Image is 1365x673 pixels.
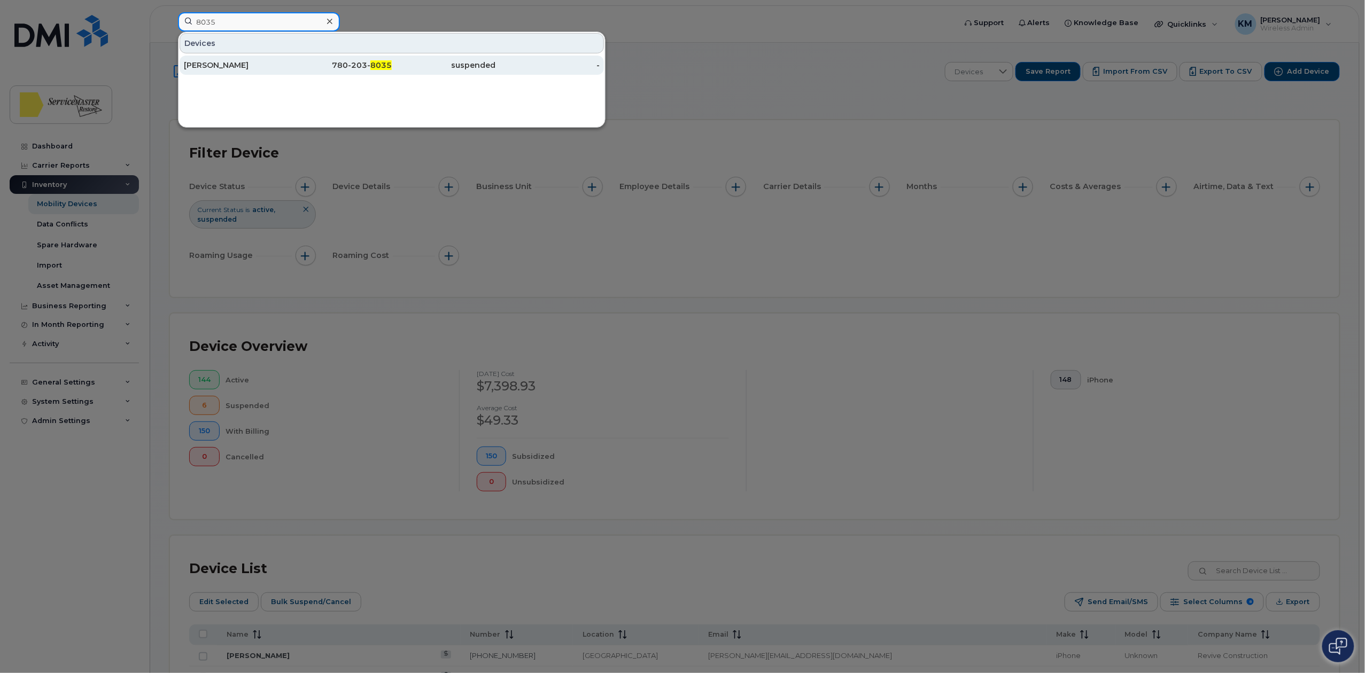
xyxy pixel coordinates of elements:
span: 8035 [370,60,392,70]
img: Open chat [1329,638,1347,655]
div: suspended [392,60,496,71]
div: - [496,60,600,71]
div: Devices [180,33,604,53]
a: [PERSON_NAME]780-203-8035suspended- [180,56,604,75]
div: [PERSON_NAME] [184,60,288,71]
div: 780-203- [288,60,392,71]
